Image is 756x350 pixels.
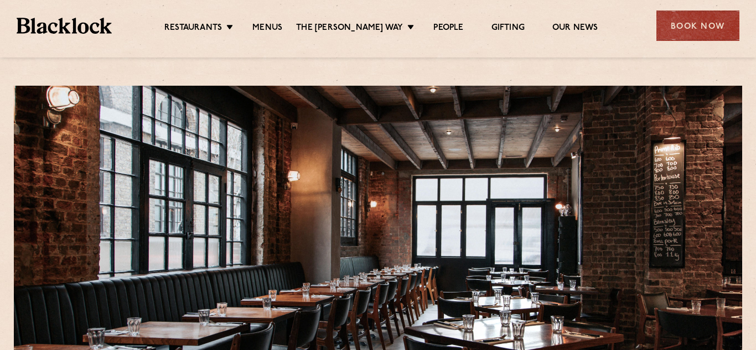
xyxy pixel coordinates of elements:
[552,23,598,35] a: Our News
[296,23,403,35] a: The [PERSON_NAME] Way
[491,23,525,35] a: Gifting
[252,23,282,35] a: Menus
[656,11,739,41] div: Book Now
[17,18,112,34] img: BL_Textured_Logo-footer-cropped.svg
[164,23,222,35] a: Restaurants
[433,23,463,35] a: People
